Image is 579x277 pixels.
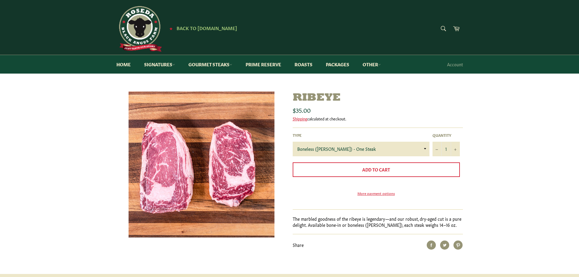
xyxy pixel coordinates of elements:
span: Share [293,242,304,248]
a: Prime Reserve [240,55,287,74]
img: Ribeye [129,92,274,237]
a: Signatures [138,55,181,74]
label: Quantity [433,133,460,138]
a: Packages [320,55,355,74]
a: Shipping [293,116,307,121]
button: Increase item quantity by one [451,142,460,156]
img: Roseda Beef [116,6,162,52]
span: Add to Cart [362,166,390,172]
a: Gourmet Steaks [182,55,238,74]
span: ★ [169,26,173,31]
h1: Ribeye [293,92,463,105]
p: The marbled goodness of the ribeye is legendary—and our robust, dry-aged cut is a pure delight. A... [293,216,463,228]
a: Account [444,55,466,73]
button: Add to Cart [293,162,460,177]
a: Home [110,55,137,74]
button: Reduce item quantity by one [433,142,442,156]
div: calculated at checkout. [293,116,463,121]
a: Roasts [288,55,319,74]
a: More payment options [293,191,460,196]
span: $35.00 [293,106,311,114]
span: Back to [DOMAIN_NAME] [177,25,237,31]
a: ★ Back to [DOMAIN_NAME] [166,26,237,31]
a: Other [357,55,387,74]
label: Type [293,133,429,138]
